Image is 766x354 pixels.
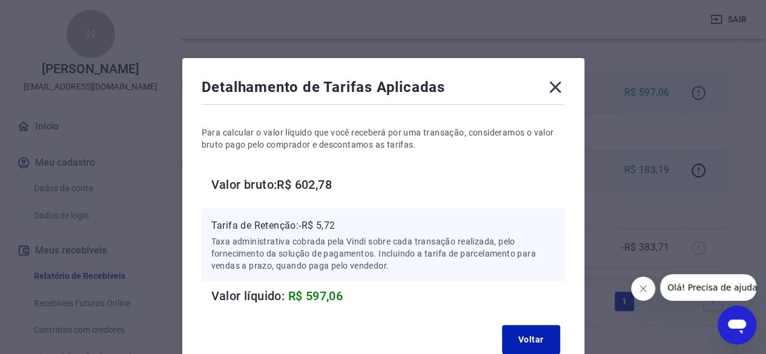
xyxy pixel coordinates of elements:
[211,286,565,306] h6: Valor líquido:
[202,126,565,151] p: Para calcular o valor líquido que você receberá por uma transação, consideramos o valor bruto pag...
[211,235,555,272] p: Taxa administrativa cobrada pela Vindi sobre cada transação realizada, pelo fornecimento da soluç...
[211,175,565,194] h6: Valor bruto: R$ 602,78
[202,77,565,102] div: Detalhamento de Tarifas Aplicadas
[718,306,756,344] iframe: Botão para abrir a janela de mensagens
[288,289,343,303] span: R$ 597,06
[7,8,102,18] span: Olá! Precisa de ajuda?
[660,274,756,301] iframe: Mensagem da empresa
[211,218,555,233] p: Tarifa de Retenção: -R$ 5,72
[631,277,655,301] iframe: Fechar mensagem
[502,325,560,354] button: Voltar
